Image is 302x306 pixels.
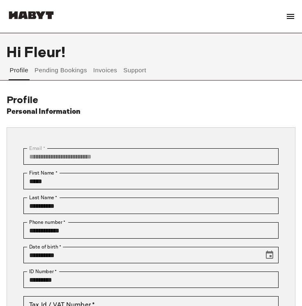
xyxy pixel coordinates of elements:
[24,43,65,60] span: Fleur !
[29,243,61,251] label: Date of birth
[29,145,45,152] label: Email
[122,60,148,80] button: Support
[7,43,24,60] span: Hi
[29,194,58,201] label: Last Name
[29,169,58,177] label: First Name
[29,219,66,226] label: Phone number
[9,60,30,80] button: Profile
[92,60,118,80] button: Invoices
[29,268,57,275] label: ID Number
[34,60,88,80] button: Pending Bookings
[7,60,295,80] div: user profile tabs
[23,148,279,165] div: You can't change your email address at the moment. Please reach out to customer support in case y...
[7,106,81,117] h6: Personal Information
[7,94,38,106] span: Profile
[261,247,278,263] button: Choose date, selected date is Feb 27, 2007
[7,11,56,19] img: Habyt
